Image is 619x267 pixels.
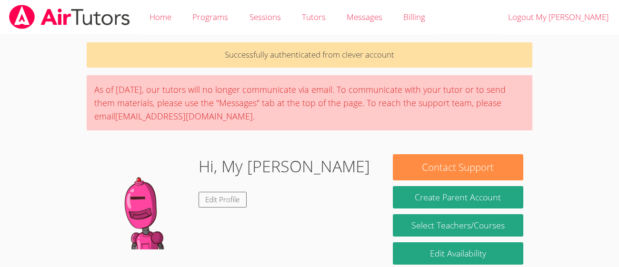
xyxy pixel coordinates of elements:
[393,214,524,237] a: Select Teachers/Courses
[199,154,370,178] h1: Hi, My [PERSON_NAME]
[87,42,532,68] p: Successfully authenticated from clever account
[8,5,131,29] img: airtutors_banner-c4298cdbf04f3fff15de1276eac7730deb9818008684d7c2e4769d2f7ddbe033.png
[393,242,524,265] a: Edit Availability
[393,186,524,208] button: Create Parent Account
[199,192,247,208] a: Edit Profile
[87,75,532,130] div: As of [DATE], our tutors will no longer communicate via email. To communicate with your tutor or ...
[347,11,382,22] span: Messages
[96,154,191,249] img: default.png
[393,154,524,180] button: Contact Support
